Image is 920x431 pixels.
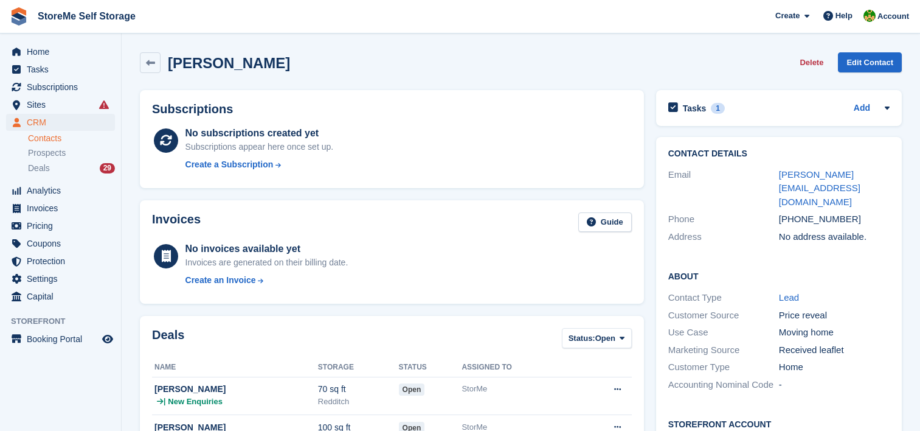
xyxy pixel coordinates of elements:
h2: Contact Details [668,149,890,159]
span: CRM [27,114,100,131]
a: menu [6,182,115,199]
h2: Invoices [152,212,201,233]
h2: Deals [152,328,184,351]
span: Coupons [27,235,100,252]
div: Moving home [779,326,890,340]
span: Prospects [28,147,66,159]
div: No invoices available yet [185,242,348,256]
div: 1 [711,103,725,114]
a: Preview store [100,332,115,346]
div: Create an Invoice [185,274,256,287]
span: Settings [27,270,100,287]
div: Received leaflet [779,343,890,357]
th: Assigned to [462,358,574,377]
a: Add [854,102,870,116]
div: No subscriptions created yet [185,126,334,141]
div: No address available. [779,230,890,244]
div: 29 [100,163,115,173]
a: [PERSON_NAME][EMAIL_ADDRESS][DOMAIN_NAME] [779,169,860,207]
a: Edit Contact [838,52,902,72]
div: Home [779,360,890,374]
span: open [399,384,425,396]
span: | [164,396,165,408]
span: Analytics [27,182,100,199]
a: menu [6,200,115,217]
span: Home [27,43,100,60]
h2: [PERSON_NAME] [168,55,290,71]
h2: Tasks [683,103,707,114]
span: Status: [569,332,595,345]
a: StoreMe Self Storage [33,6,140,26]
th: Name [152,358,318,377]
span: Help [835,10,853,22]
div: Phone [668,212,779,226]
a: menu [6,235,115,252]
div: Contact Type [668,291,779,305]
div: Marketing Source [668,343,779,357]
span: Create [775,10,800,22]
a: menu [6,331,115,348]
div: Redditch [318,396,399,408]
th: Status [399,358,462,377]
a: menu [6,114,115,131]
span: Protection [27,253,100,270]
a: Guide [578,212,632,233]
span: Pricing [27,217,100,234]
th: Storage [318,358,399,377]
div: Address [668,230,779,244]
a: Deals 29 [28,162,115,175]
span: Booking Portal [27,331,100,348]
span: Capital [27,288,100,305]
a: Create a Subscription [185,158,334,171]
div: Price reveal [779,309,890,323]
div: Email [668,168,779,209]
div: Accounting Nominal Code [668,378,779,392]
a: menu [6,61,115,78]
a: menu [6,96,115,113]
a: Contacts [28,133,115,144]
div: Use Case [668,326,779,340]
div: [PERSON_NAME] [154,383,318,396]
button: Delete [795,52,828,72]
h2: About [668,270,890,282]
span: Sites [27,96,100,113]
span: Invoices [27,200,100,217]
img: stora-icon-8386f47178a22dfd0bd8f6a31ec36ba5ce8667c1dd55bd0f319d3a0aa187defe.svg [10,7,28,26]
span: Account [877,10,909,23]
a: Lead [779,292,799,303]
a: Create an Invoice [185,274,348,287]
div: - [779,378,890,392]
div: Subscriptions appear here once set up. [185,141,334,153]
h2: Subscriptions [152,102,632,116]
img: StorMe [863,10,876,22]
a: Prospects [28,147,115,159]
i: Smart entry sync failures have occurred [99,100,109,110]
span: Tasks [27,61,100,78]
h2: Storefront Account [668,418,890,430]
div: Create a Subscription [185,158,274,171]
span: Subscriptions [27,79,100,96]
a: menu [6,217,115,234]
div: 70 sq ft [318,383,399,396]
div: Customer Source [668,309,779,323]
a: menu [6,79,115,96]
div: StorMe [462,383,574,395]
span: Storefront [11,315,121,328]
a: menu [6,288,115,305]
span: Deals [28,163,50,174]
div: Customer Type [668,360,779,374]
a: menu [6,253,115,270]
div: [PHONE_NUMBER] [779,212,890,226]
button: Status: Open [562,328,632,348]
span: Open [595,332,615,345]
span: New Enquiries [168,396,223,408]
a: menu [6,270,115,287]
a: menu [6,43,115,60]
div: Invoices are generated on their billing date. [185,256,348,269]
